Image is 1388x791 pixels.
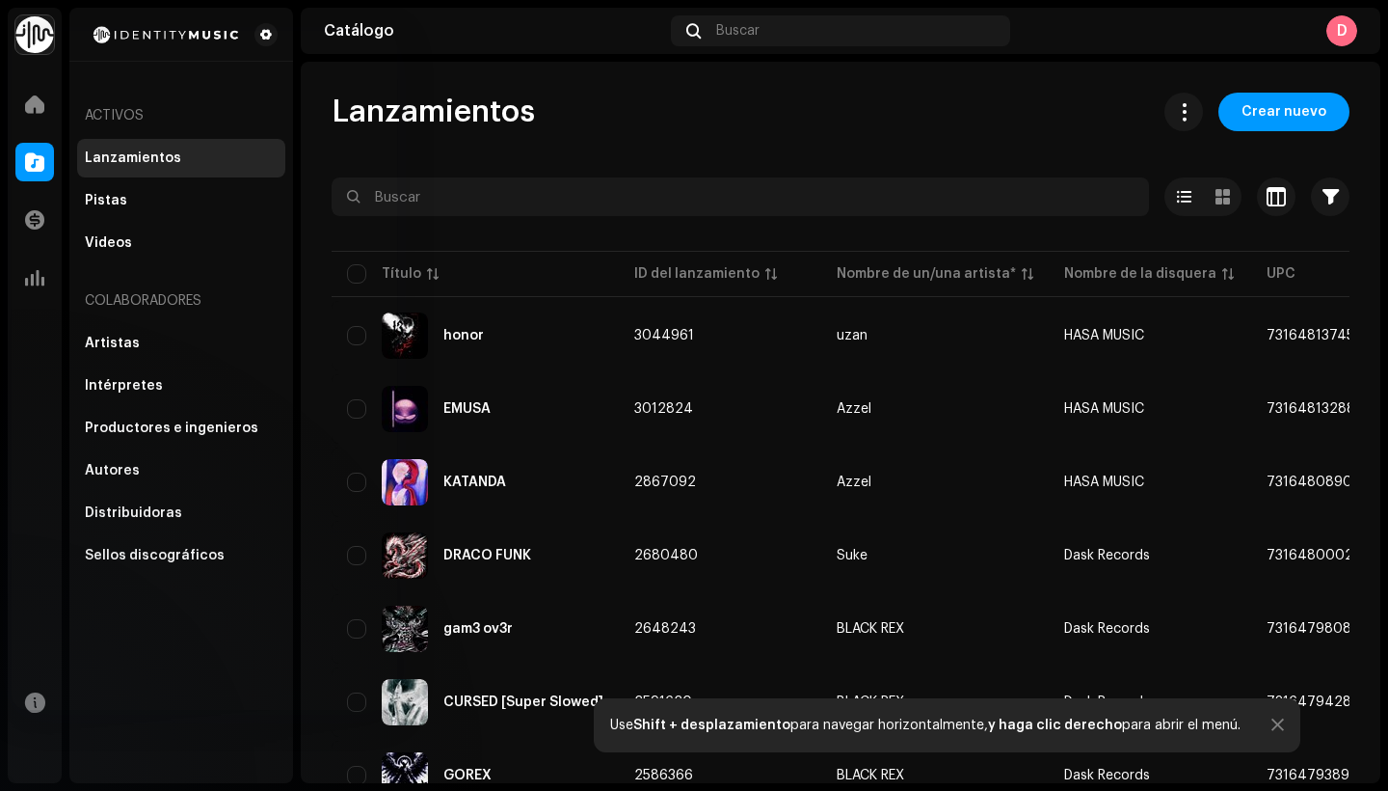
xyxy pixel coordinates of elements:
button: Crear nuevo [1218,93,1349,131]
span: 2591620 [634,696,692,709]
strong: y haga clic derecho [988,719,1122,732]
span: 2680480 [634,549,698,562]
div: D [1326,15,1357,46]
span: Suke [837,549,1033,562]
span: BLACK REX [837,696,1033,709]
span: BLACK REX [837,769,1033,782]
span: 2867092 [634,476,696,489]
span: HASA MUSIC [1064,329,1144,342]
div: BLACK REX [837,622,904,636]
div: KATANDA [443,476,506,489]
div: gam3 ov3r [443,622,513,636]
img: f66fabda-cdea-4013-bc04-34a123d460b8 [382,679,428,725]
span: 7316479389489 [1267,769,1376,782]
div: ID del lanzamiento [634,264,760,284]
div: DRACO FUNK [443,549,531,562]
img: 8434f5a7-c630-42b0-8cc7-8c481761268b [382,606,428,652]
img: a2e475a5-0d28-428d-95d2-f542ec6131a0 [382,532,428,579]
input: Buscar [332,177,1149,216]
span: 2648243 [634,622,696,636]
iframe: Intercom live chat [12,733,58,779]
span: 7316480890370 [1267,476,1378,489]
span: Lanzamientos [332,93,535,131]
div: uzan [837,329,867,342]
span: 7316479808072 [1267,622,1377,636]
div: BLACK REX [837,769,904,782]
img: 66867b18-f362-4236-b3ec-38125ffe648f [382,386,428,432]
span: HASA MUSIC [1064,476,1144,489]
span: BLACK REX [837,622,1033,636]
strong: Shift + desplazamiento [633,719,790,732]
img: e137d1a9-e813-476c-b5c4-0df99e274254 [382,313,428,359]
span: uzan [837,329,1033,342]
span: Azzel [837,402,1033,416]
span: Dask Records [1064,549,1150,562]
div: honor [443,329,484,342]
div: Catálogo [324,23,663,39]
span: 3012824 [634,402,693,416]
span: Dask Records [1064,769,1150,782]
span: Crear nuevo [1241,93,1326,131]
div: Azzel [837,476,871,489]
div: Azzel [837,402,871,416]
span: 7316479428584 [1267,696,1377,709]
div: GOREX [443,769,492,782]
div: Nombre de un/una artista* [837,264,1016,284]
span: HASA MUSIC [1064,402,1144,416]
span: 3044961 [634,329,694,342]
div: Título [382,264,421,284]
span: Buscar [716,23,760,39]
img: 2d8271db-5505-4223-b535-acbbe3973654 [85,23,247,46]
span: 7316481374503 [1267,329,1372,342]
div: CURSED [Super Slowed] [443,696,603,709]
div: Use para navegar horizontalmente, para abrir el menú. [610,718,1241,733]
img: 0f74c21f-6d1c-4dbc-9196-dbddad53419e [15,15,54,54]
div: Nombre de la disquera [1064,264,1216,284]
span: 7316480002025 [1267,549,1379,562]
span: Dask Records [1064,622,1150,636]
span: 2586366 [634,769,693,782]
div: BLACK REX [837,696,904,709]
div: Suke [837,549,867,562]
span: Azzel [837,476,1033,489]
div: EMUSA [443,402,491,416]
span: Dask Records [1064,696,1150,709]
iframe: Intercom live chat [12,31,397,710]
img: ce461df3-c806-4f05-b83c-0186b0270319 [382,459,428,505]
span: 7316481328841 [1267,402,1371,416]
